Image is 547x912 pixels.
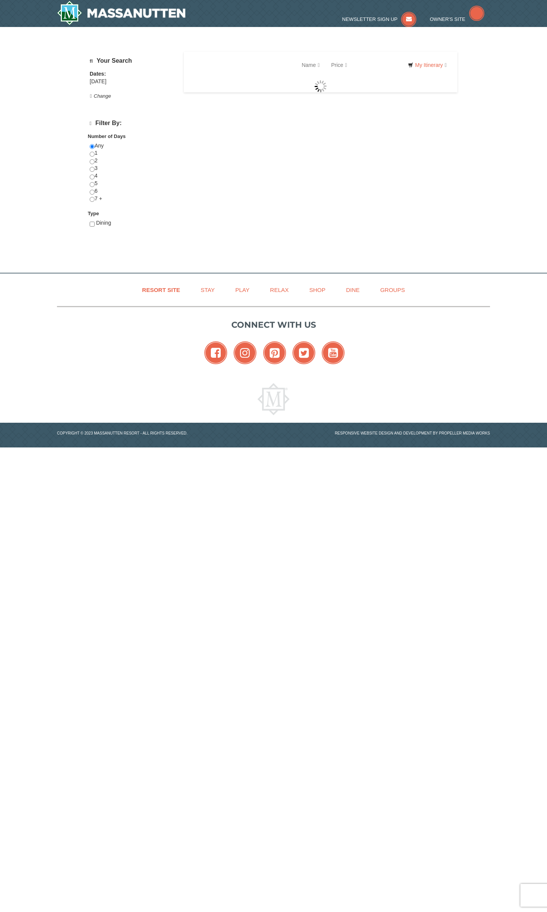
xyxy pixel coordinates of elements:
[258,383,289,415] img: Massanutten Resort Logo
[335,431,490,435] a: Responsive website design and development by Propeller Media Works
[300,281,335,298] a: Shop
[430,16,466,22] span: Owner's Site
[88,211,99,216] strong: Type
[296,57,325,73] a: Name
[90,78,174,86] div: [DATE]
[90,120,174,127] h4: Filter By:
[342,16,398,22] span: Newsletter Sign Up
[191,281,224,298] a: Stay
[57,319,490,331] p: Connect with us
[342,16,417,22] a: Newsletter Sign Up
[96,220,111,226] span: Dining
[337,281,369,298] a: Dine
[90,142,174,210] div: Any 1 2 3 4 5 6 7 +
[57,1,185,25] img: Massanutten Resort Logo
[133,281,190,298] a: Resort Site
[261,281,298,298] a: Relax
[315,80,327,92] img: wait gif
[403,59,452,71] a: My Itinerary
[326,57,353,73] a: Price
[57,1,185,25] a: Massanutten Resort
[430,16,485,22] a: Owner's Site
[88,133,126,139] strong: Number of Days
[90,92,111,100] button: Change
[90,71,106,77] strong: Dates:
[226,281,259,298] a: Play
[90,57,174,65] h5: Your Search
[51,430,273,436] p: Copyright © 2023 Massanutten Resort - All Rights Reserved.
[371,281,414,298] a: Groups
